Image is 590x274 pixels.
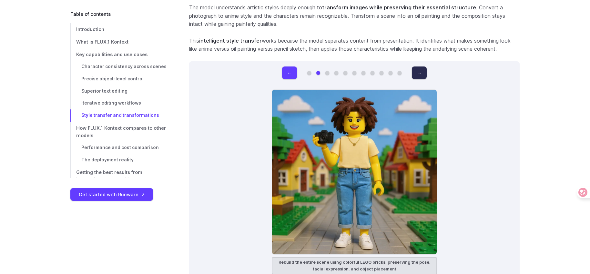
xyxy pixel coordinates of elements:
[189,4,520,28] p: The model understands artistic styles deeply enough to . Convert a photograph to anime style and ...
[81,145,159,150] span: Performance and cost comparison
[81,157,134,162] span: The deployment reality
[70,23,168,36] a: Introduction
[389,71,392,75] button: Go to 10 of 11
[70,48,168,61] a: Key capabilities and use cases
[76,39,128,45] span: What is FLUX.1 Kontext
[70,109,168,122] a: Style transfer and transformations
[371,71,374,75] button: Go to 8 of 11
[70,188,153,201] a: Get started with Runware
[325,71,329,75] button: Go to 3 of 11
[70,61,168,73] a: Character consistency across scenes
[272,89,437,255] img: Young woman with natural curly hair, wearing a pale yellow t-shirt and high-waisted jeans, holdin...
[81,88,127,94] span: Superior text editing
[70,10,111,18] span: Table of contents
[76,170,142,183] span: Getting the best results from instruction-based editing
[361,71,365,75] button: Go to 7 of 11
[322,4,476,11] strong: transform images while preserving their essential structure
[81,76,144,81] span: Precise object-level control
[334,71,338,75] button: Go to 4 of 11
[189,37,520,53] p: This works because the model separates content from presentation. It identifies what makes someth...
[398,71,402,75] button: Go to 11 of 11
[380,71,383,75] button: Go to 9 of 11
[199,37,262,44] strong: intelligent style transfer
[70,85,168,97] a: Superior text editing
[70,122,168,142] a: How FLUX.1 Kontext compares to other models
[70,36,168,48] a: What is FLUX.1 Kontext
[70,166,168,186] a: Getting the best results from instruction-based editing
[81,113,159,118] span: Style transfer and transformations
[70,73,168,85] a: Precise object-level control
[70,97,168,109] a: Iterative editing workflows
[81,64,167,69] span: Character consistency across scenes
[282,66,297,79] button: ←
[70,142,168,154] a: Performance and cost comparison
[316,71,320,75] button: Go to 2 of 11
[76,125,166,138] span: How FLUX.1 Kontext compares to other models
[76,26,104,32] span: Introduction
[352,71,356,75] button: Go to 6 of 11
[412,66,427,79] button: →
[307,71,311,75] button: Go to 1 of 11
[76,52,147,57] span: Key capabilities and use cases
[343,71,347,75] button: Go to 5 of 11
[70,154,168,166] a: The deployment reality
[81,100,141,106] span: Iterative editing workflows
